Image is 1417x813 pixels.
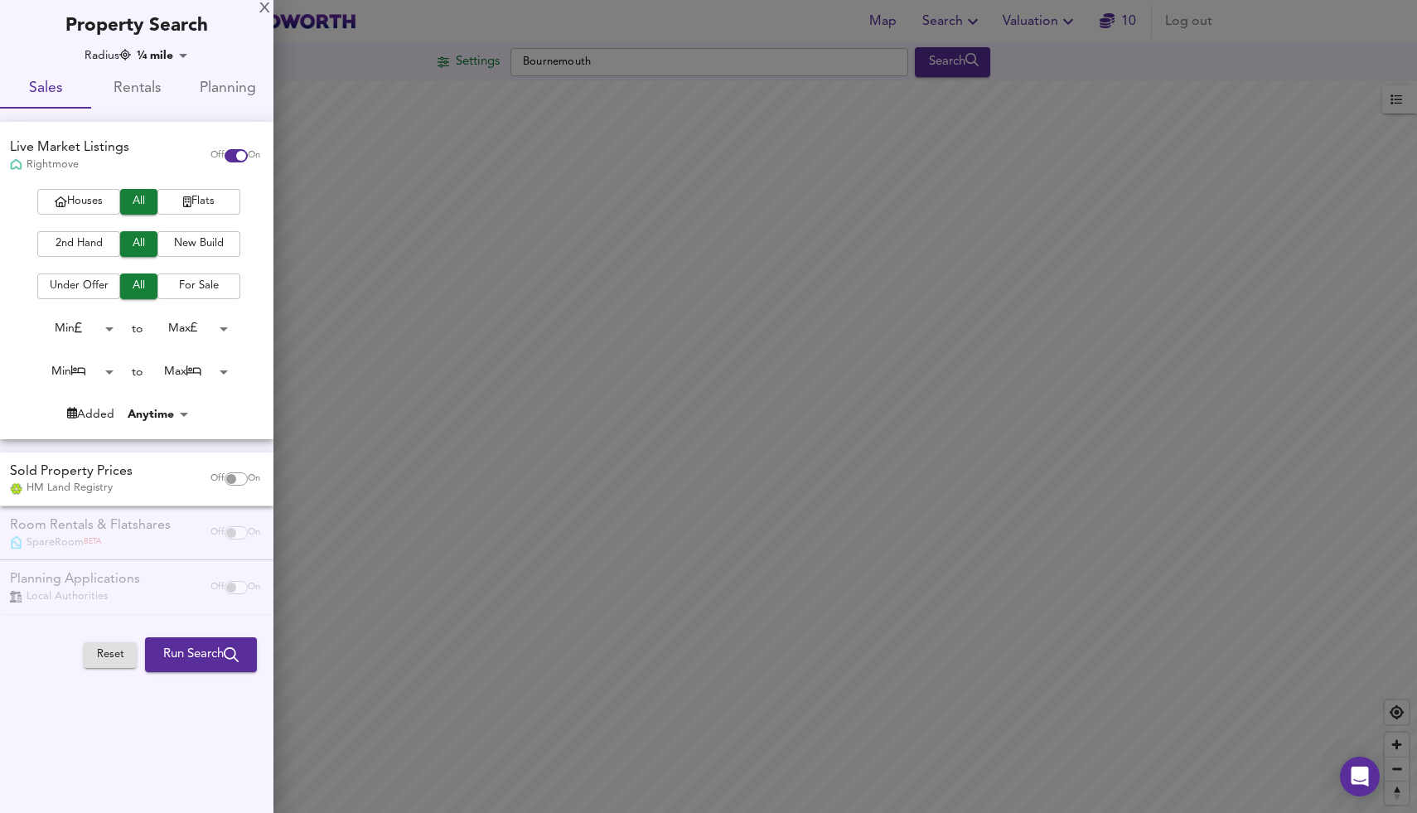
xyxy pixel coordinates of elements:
[123,406,194,423] div: Anytime
[85,47,131,64] div: Radius
[132,364,143,380] div: to
[157,189,240,215] button: Flats
[10,483,22,495] img: Land Registry
[46,235,112,254] span: 2nd Hand
[128,277,149,296] span: All
[210,472,225,486] span: Off
[10,158,22,172] img: Rightmove
[143,316,234,341] div: Max
[10,462,133,482] div: Sold Property Prices
[259,3,270,15] div: X
[163,644,239,665] span: Run Search
[10,481,133,496] div: HM Land Registry
[37,273,120,299] button: Under Offer
[192,76,264,102] span: Planning
[46,192,112,211] span: Houses
[210,149,225,162] span: Off
[10,157,129,172] div: Rightmove
[1340,757,1380,796] div: Open Intercom Messenger
[166,192,232,211] span: Flats
[128,192,149,211] span: All
[120,231,157,257] button: All
[143,359,234,385] div: Max
[166,277,232,296] span: For Sale
[132,47,193,64] div: ¼ mile
[157,273,240,299] button: For Sale
[28,359,119,385] div: Min
[10,138,129,157] div: Live Market Listings
[10,76,81,102] span: Sales
[248,149,260,162] span: On
[101,76,172,102] span: Rentals
[132,321,143,337] div: to
[46,277,112,296] span: Under Offer
[92,646,128,665] span: Reset
[28,316,119,341] div: Min
[37,231,120,257] button: 2nd Hand
[128,235,149,254] span: All
[37,189,120,215] button: Houses
[248,472,260,486] span: On
[166,235,232,254] span: New Build
[67,406,114,423] div: Added
[120,273,157,299] button: All
[157,231,240,257] button: New Build
[84,642,137,668] button: Reset
[145,637,257,672] button: Run Search
[120,189,157,215] button: All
